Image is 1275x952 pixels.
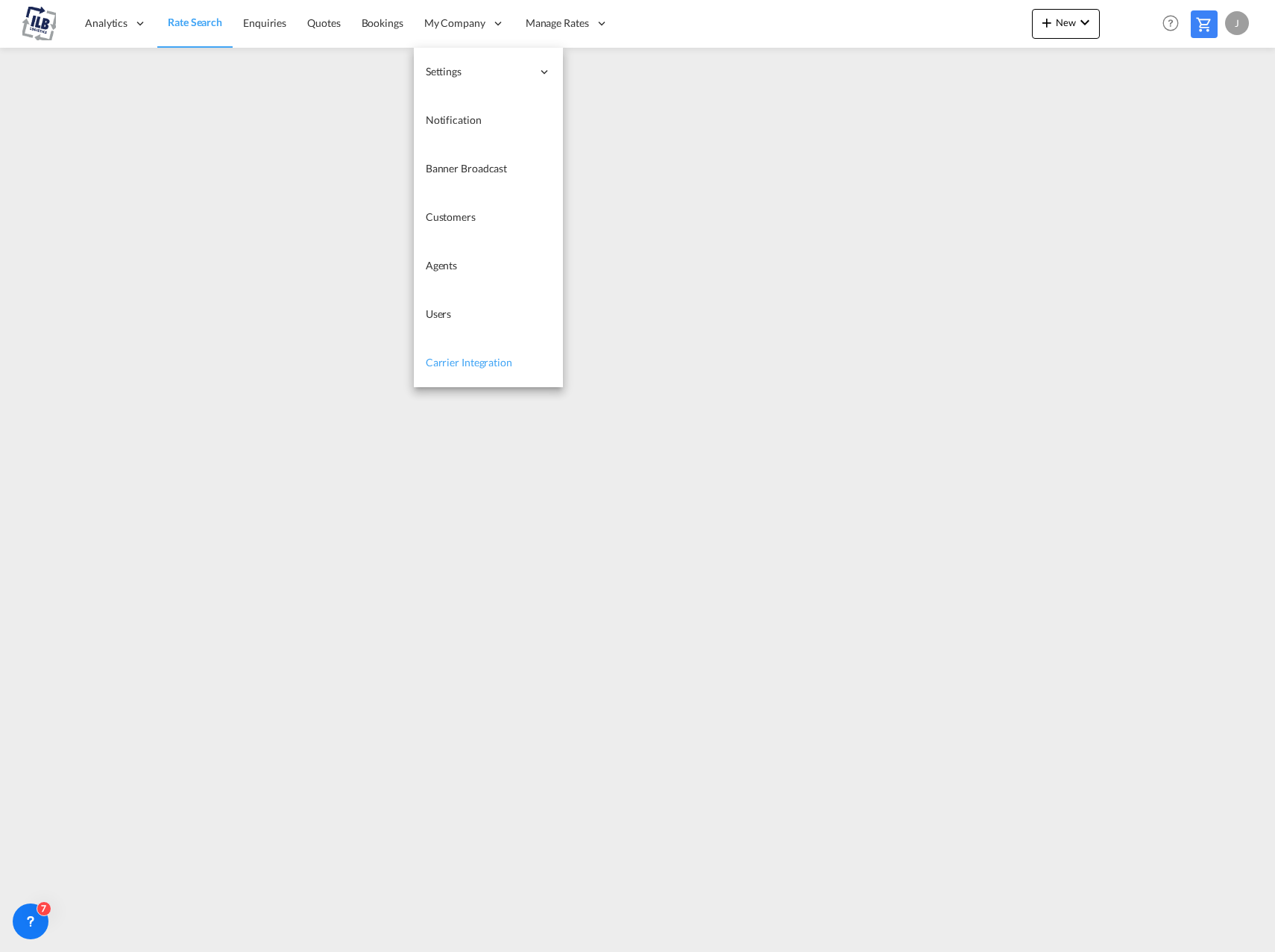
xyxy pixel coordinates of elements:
[168,16,222,28] span: Rate Search
[1038,13,1056,31] md-icon: icon-plus 400-fg
[243,16,286,29] span: Enquiries
[426,64,532,79] span: Settings
[414,242,563,290] a: Agents
[414,193,563,242] a: Customers
[426,259,457,272] span: Agents
[22,7,56,40] img: 625ebc90a5f611efb2de8361e036ac32.png
[362,16,403,29] span: Bookings
[526,16,589,31] span: Manage Rates
[414,145,563,193] a: Banner Broadcast
[414,48,563,96] div: Settings
[1158,10,1183,36] span: Help
[426,113,482,126] span: Notification
[414,290,563,339] a: Users
[307,16,340,29] span: Quotes
[426,210,476,223] span: Customers
[85,16,127,31] span: Analytics
[414,339,563,387] a: Carrier Integration
[1032,9,1100,39] button: icon-plus 400-fgNewicon-chevron-down
[426,307,452,320] span: Users
[1076,13,1094,31] md-icon: icon-chevron-down
[426,162,507,175] span: Banner Broadcast
[1225,11,1249,35] div: J
[1038,16,1094,28] span: New
[424,16,485,31] span: My Company
[1158,10,1191,37] div: Help
[414,96,563,145] a: Notification
[426,356,512,369] span: Carrier Integration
